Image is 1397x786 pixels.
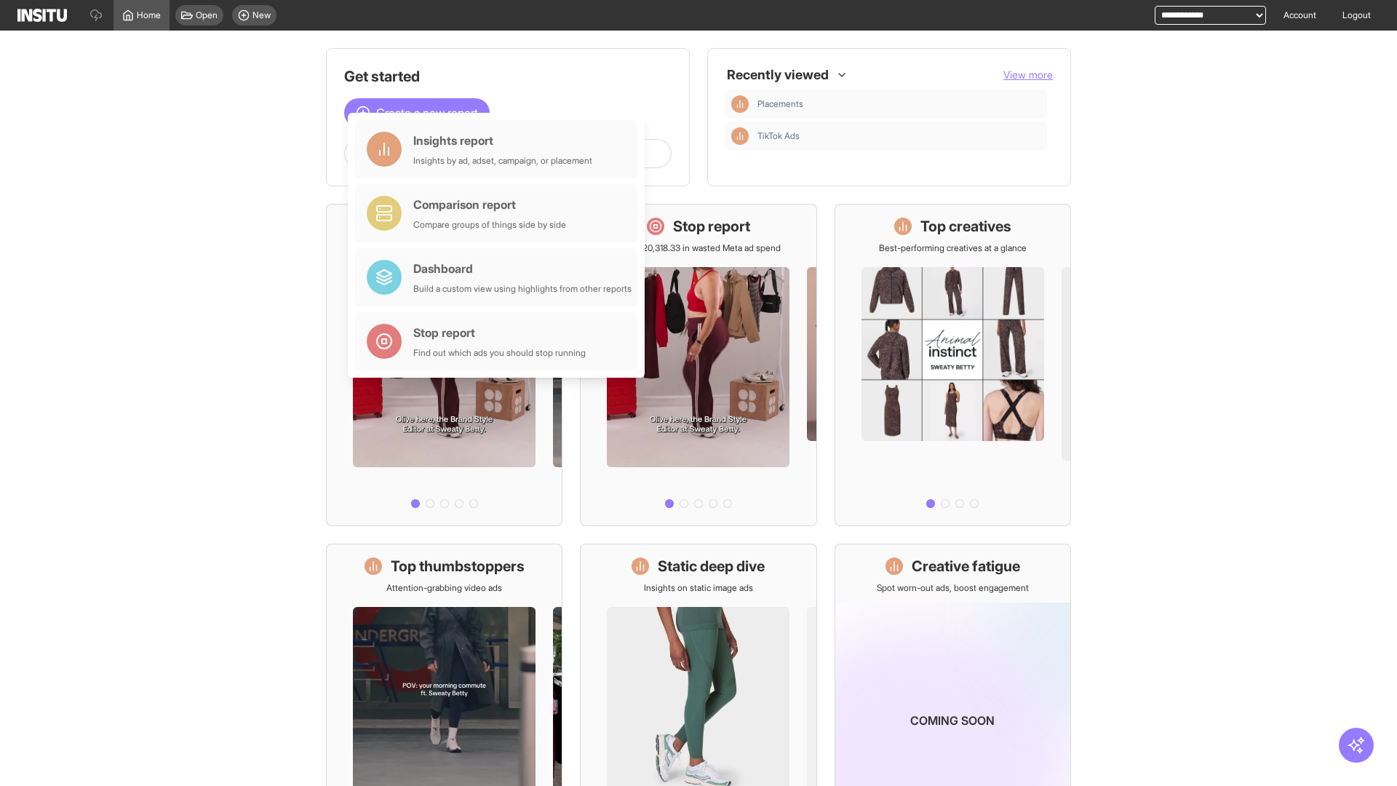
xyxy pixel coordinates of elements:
[920,216,1011,237] h1: Top creatives
[1003,68,1053,81] span: View more
[413,260,632,277] div: Dashboard
[757,98,1041,110] span: Placements
[616,242,781,254] p: Save £20,318.33 in wasted Meta ad spend
[196,9,218,21] span: Open
[644,582,753,594] p: Insights on static image ads
[252,9,271,21] span: New
[757,130,800,142] span: TikTok Ads
[413,155,592,167] div: Insights by ad, adset, campaign, or placement
[344,98,490,127] button: Create a new report
[137,9,161,21] span: Home
[879,242,1027,254] p: Best-performing creatives at a glance
[673,216,750,237] h1: Stop report
[413,196,566,213] div: Comparison report
[344,66,672,87] h1: Get started
[658,556,765,576] h1: Static deep dive
[326,204,562,526] a: What's live nowSee all active ads instantly
[731,127,749,145] div: Insights
[757,98,803,110] span: Placements
[413,347,586,359] div: Find out which ads you should stop running
[413,132,592,149] div: Insights report
[413,219,566,231] div: Compare groups of things side by side
[376,104,478,122] span: Create a new report
[386,582,502,594] p: Attention-grabbing video ads
[1003,68,1053,82] button: View more
[17,9,67,22] img: Logo
[835,204,1071,526] a: Top creativesBest-performing creatives at a glance
[580,204,816,526] a: Stop reportSave £20,318.33 in wasted Meta ad spend
[413,283,632,295] div: Build a custom view using highlights from other reports
[413,324,586,341] div: Stop report
[757,130,1041,142] span: TikTok Ads
[731,95,749,113] div: Insights
[391,556,525,576] h1: Top thumbstoppers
